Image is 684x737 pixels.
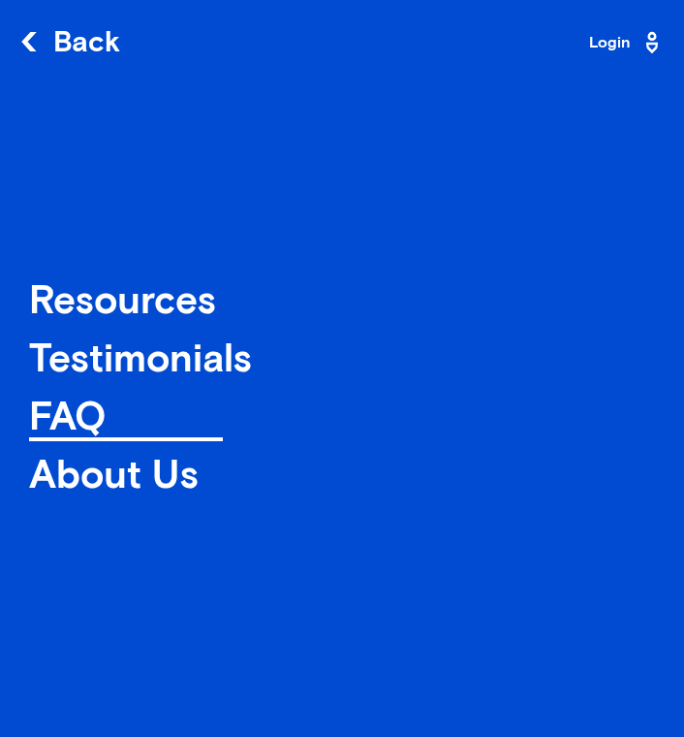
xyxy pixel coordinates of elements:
[29,461,223,499] a: About Us
[53,29,120,58] span: Back
[29,286,223,325] a: Resources
[29,344,252,378] div: Testimonials
[29,402,223,436] div: FAQ
[29,286,223,320] div: Resources
[29,344,252,383] a: Testimonials
[29,461,223,495] div: About Us
[589,19,665,66] a: Login
[29,402,223,441] a: FAQ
